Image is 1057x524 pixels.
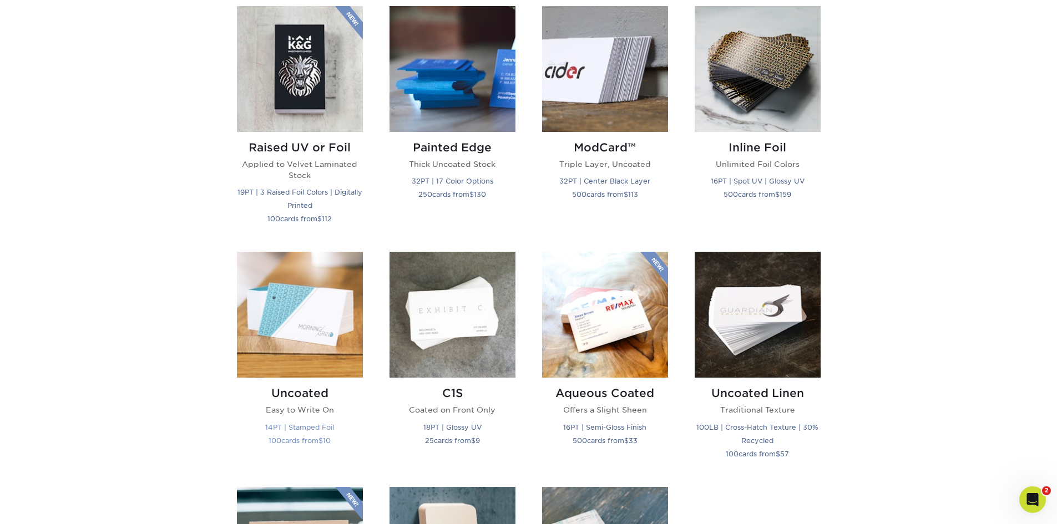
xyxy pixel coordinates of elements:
a: Uncoated Linen Business Cards Uncoated Linen Traditional Texture 100LB | Cross-Hatch Texture | 30... [695,252,821,473]
span: $ [776,450,780,458]
span: 57 [780,450,789,458]
small: cards from [269,436,331,445]
small: cards from [573,436,638,445]
span: 500 [724,190,738,199]
h2: C1S [390,386,515,400]
h2: Uncoated Linen [695,386,821,400]
small: 100LB | Cross-Hatch Texture | 30% Recycled [696,423,818,445]
span: 100 [267,215,280,223]
span: $ [318,436,323,445]
small: cards from [418,190,486,199]
small: cards from [425,436,480,445]
small: 19PT | 3 Raised Foil Colors | Digitally Printed [237,188,362,210]
span: 250 [418,190,432,199]
img: C1S Business Cards [390,252,515,378]
a: Inline Foil Business Cards Inline Foil Unlimited Foil Colors 16PT | Spot UV | Glossy UV 500cards ... [695,6,821,239]
img: New Product [335,6,363,39]
span: 159 [780,190,791,199]
iframe: Intercom live chat [1019,486,1046,513]
h2: Aqueous Coated [542,386,668,400]
span: 500 [572,190,586,199]
small: 16PT | Spot UV | Glossy UV [711,177,805,185]
span: 9 [476,436,480,445]
a: Painted Edge Business Cards Painted Edge Thick Uncoated Stock 32PT | 17 Color Options 250cards fr... [390,6,515,239]
small: 18PT | Glossy UV [423,423,482,431]
span: $ [624,436,629,445]
span: $ [624,190,628,199]
a: ModCard™ Business Cards ModCard™ Triple Layer, Uncoated 32PT | Center Black Layer 500cards from$113 [542,6,668,239]
p: Applied to Velvet Laminated Stock [237,159,363,181]
small: 14PT | Stamped Foil [265,423,334,431]
h2: Painted Edge [390,141,515,154]
img: Uncoated Linen Business Cards [695,252,821,378]
img: ModCard™ Business Cards [542,6,668,132]
span: 25 [425,436,434,445]
small: 16PT | Semi-Gloss Finish [563,423,646,431]
a: C1S Business Cards C1S Coated on Front Only 18PT | Glossy UV 25cards from$9 [390,252,515,473]
a: Raised UV or Foil Business Cards Raised UV or Foil Applied to Velvet Laminated Stock 19PT | 3 Rai... [237,6,363,239]
span: 112 [322,215,332,223]
img: New Product [640,252,668,285]
h2: Raised UV or Foil [237,141,363,154]
img: Uncoated Business Cards [237,252,363,378]
h2: Inline Foil [695,141,821,154]
span: 130 [474,190,486,199]
img: Inline Foil Business Cards [695,6,821,132]
span: 10 [323,436,331,445]
small: 32PT | 17 Color Options [412,177,493,185]
p: Coated on Front Only [390,404,515,415]
a: Uncoated Business Cards Uncoated Easy to Write On 14PT | Stamped Foil 100cards from$10 [237,252,363,473]
span: 500 [573,436,587,445]
h2: ModCard™ [542,141,668,154]
span: 100 [726,450,739,458]
span: $ [317,215,322,223]
span: $ [775,190,780,199]
small: 32PT | Center Black Layer [559,177,650,185]
p: Traditional Texture [695,404,821,415]
small: cards from [572,190,638,199]
span: 113 [628,190,638,199]
span: 33 [629,436,638,445]
h2: Uncoated [237,386,363,400]
span: 2 [1042,486,1051,495]
span: $ [471,436,476,445]
img: Aqueous Coated Business Cards [542,252,668,378]
small: cards from [267,215,332,223]
p: Triple Layer, Uncoated [542,159,668,170]
a: Aqueous Coated Business Cards Aqueous Coated Offers a Slight Sheen 16PT | Semi-Gloss Finish 500ca... [542,252,668,473]
img: Raised UV or Foil Business Cards [237,6,363,132]
img: Painted Edge Business Cards [390,6,515,132]
p: Thick Uncoated Stock [390,159,515,170]
span: $ [469,190,474,199]
img: New Product [335,487,363,520]
span: 100 [269,436,281,445]
p: Unlimited Foil Colors [695,159,821,170]
p: Offers a Slight Sheen [542,404,668,415]
small: cards from [724,190,791,199]
small: cards from [726,450,789,458]
p: Easy to Write On [237,404,363,415]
